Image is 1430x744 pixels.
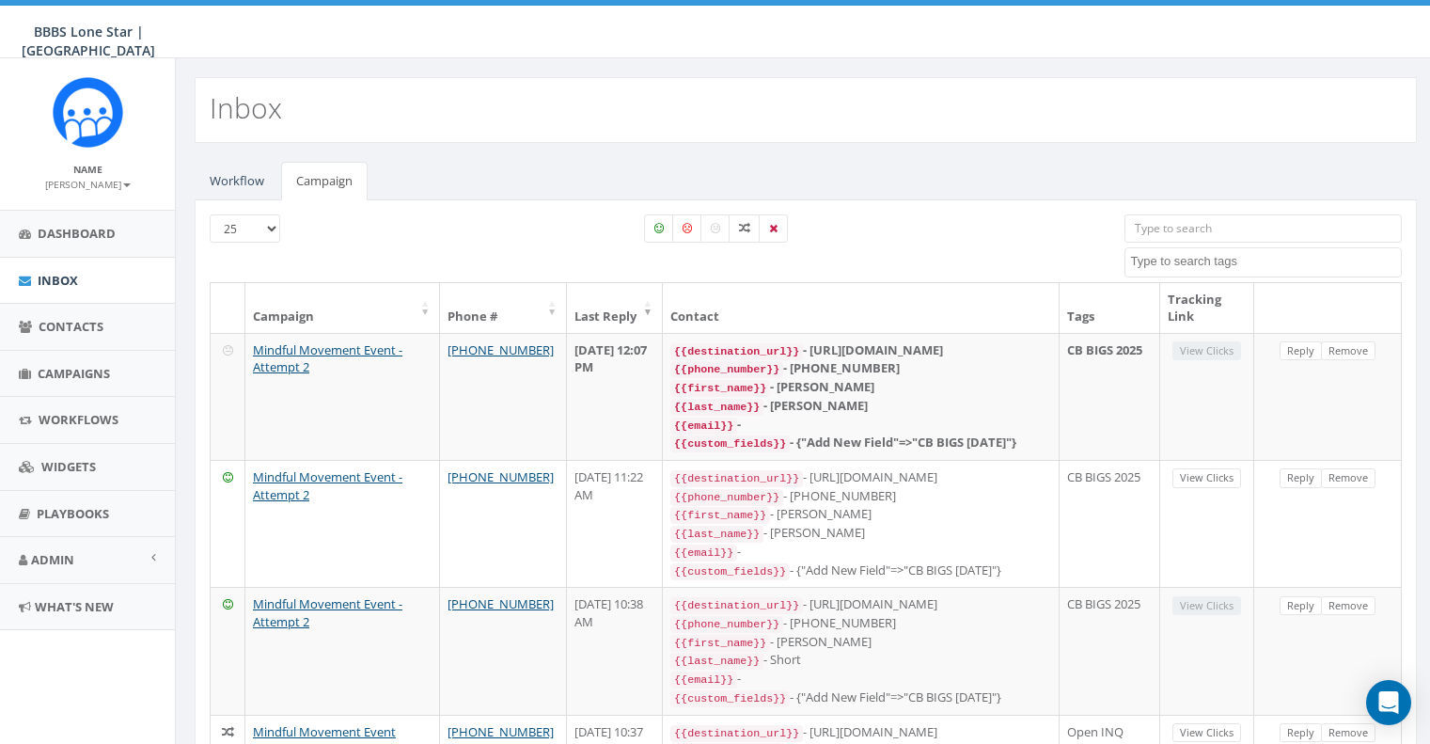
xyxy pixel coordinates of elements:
div: - [URL][DOMAIN_NAME] [670,723,1051,742]
code: {{custom_fields}} [670,435,790,452]
code: {{phone_number}} [670,616,783,633]
code: {{first_name}} [670,380,770,397]
td: CB BIGS 2025 [1060,460,1160,587]
td: [DATE] 11:22 AM [567,460,663,587]
td: CB BIGS 2025 [1060,333,1160,460]
code: {{phone_number}} [670,489,783,506]
th: Contact [663,283,1060,333]
a: [PHONE_NUMBER] [448,595,554,612]
code: {{email}} [670,672,737,689]
span: Inbox [38,272,78,289]
th: Last Reply: activate to sort column ascending [567,283,663,333]
div: - [PHONE_NUMBER] [670,614,1051,633]
label: Removed [759,214,788,243]
img: Rally_Corp_Icon.png [53,77,123,148]
div: - {"Add New Field"=>"CB BIGS [DATE]"} [670,434,1051,452]
code: {{destination_url}} [670,725,803,742]
small: Name [73,163,102,176]
div: - {"Add New Field"=>"CB BIGS [DATE]"} [670,689,1051,707]
a: Remove [1321,723,1375,743]
div: - [PERSON_NAME] [670,397,1051,416]
td: [DATE] 12:07 PM [567,333,663,460]
code: {{custom_fields}} [670,563,790,580]
div: - [670,543,1051,562]
th: Campaign: activate to sort column ascending [245,283,440,333]
div: - [PERSON_NAME] [670,378,1051,397]
span: Dashboard [38,225,116,242]
div: - [PERSON_NAME] [670,524,1051,543]
small: [PERSON_NAME] [45,178,131,191]
span: Admin [31,551,74,568]
div: Open Intercom Messenger [1366,680,1411,725]
code: {{last_name}} [670,653,763,670]
code: {{first_name}} [670,507,770,524]
a: [PHONE_NUMBER] [448,723,554,740]
code: {{phone_number}} [670,361,783,378]
a: Reply [1280,723,1322,743]
a: Remove [1321,596,1375,616]
a: Remove [1321,468,1375,488]
td: CB BIGS 2025 [1060,587,1160,714]
code: {{email}} [670,418,737,435]
a: [PERSON_NAME] [45,175,131,192]
div: - {"Add New Field"=>"CB BIGS [DATE]"} [670,562,1051,580]
input: Type to search [1124,214,1402,243]
textarea: Search [1130,253,1401,270]
code: {{email}} [670,545,737,562]
label: Positive [644,214,674,243]
a: View Clicks [1172,723,1241,743]
a: Reply [1280,468,1322,488]
span: Widgets [41,458,96,475]
a: View Clicks [1172,468,1241,488]
a: Workflow [195,162,279,200]
code: {{first_name}} [670,635,770,652]
div: - [PERSON_NAME] [670,505,1051,524]
code: {{last_name}} [670,526,763,543]
code: {{destination_url}} [670,597,803,614]
a: Mindful Movement Event [253,723,396,740]
td: [DATE] 10:38 AM [567,587,663,714]
a: Remove [1321,341,1375,361]
span: Campaigns [38,365,110,382]
span: What's New [35,598,114,615]
div: - [PHONE_NUMBER] [670,359,1051,378]
a: Mindful Movement Event - Attempt 2 [253,468,402,503]
code: {{destination_url}} [670,470,803,487]
div: - [PERSON_NAME] [670,633,1051,652]
h2: Inbox [210,92,282,123]
a: [PHONE_NUMBER] [448,341,554,358]
span: Workflows [39,411,118,428]
a: Mindful Movement Event - Attempt 2 [253,341,402,376]
a: Reply [1280,341,1322,361]
label: Negative [672,214,702,243]
span: Playbooks [37,505,109,522]
code: {{last_name}} [670,399,763,416]
div: - [670,670,1051,689]
div: - [URL][DOMAIN_NAME] [670,341,1051,360]
div: - [670,416,1051,435]
a: [PHONE_NUMBER] [448,468,554,485]
a: Mindful Movement Event - Attempt 2 [253,595,402,630]
div: - [URL][DOMAIN_NAME] [670,468,1051,487]
th: Tags [1060,283,1160,333]
label: Neutral [700,214,731,243]
th: Tracking Link [1160,283,1254,333]
a: Reply [1280,596,1322,616]
code: {{destination_url}} [670,343,803,360]
span: Contacts [39,318,103,335]
code: {{custom_fields}} [670,690,790,707]
span: BBBS Lone Star | [GEOGRAPHIC_DATA] [22,23,155,59]
label: Mixed [729,214,761,243]
th: Phone #: activate to sort column ascending [440,283,567,333]
a: Campaign [281,162,368,200]
div: - Short [670,651,1051,670]
div: - [URL][DOMAIN_NAME] [670,595,1051,614]
div: - [PHONE_NUMBER] [670,487,1051,506]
